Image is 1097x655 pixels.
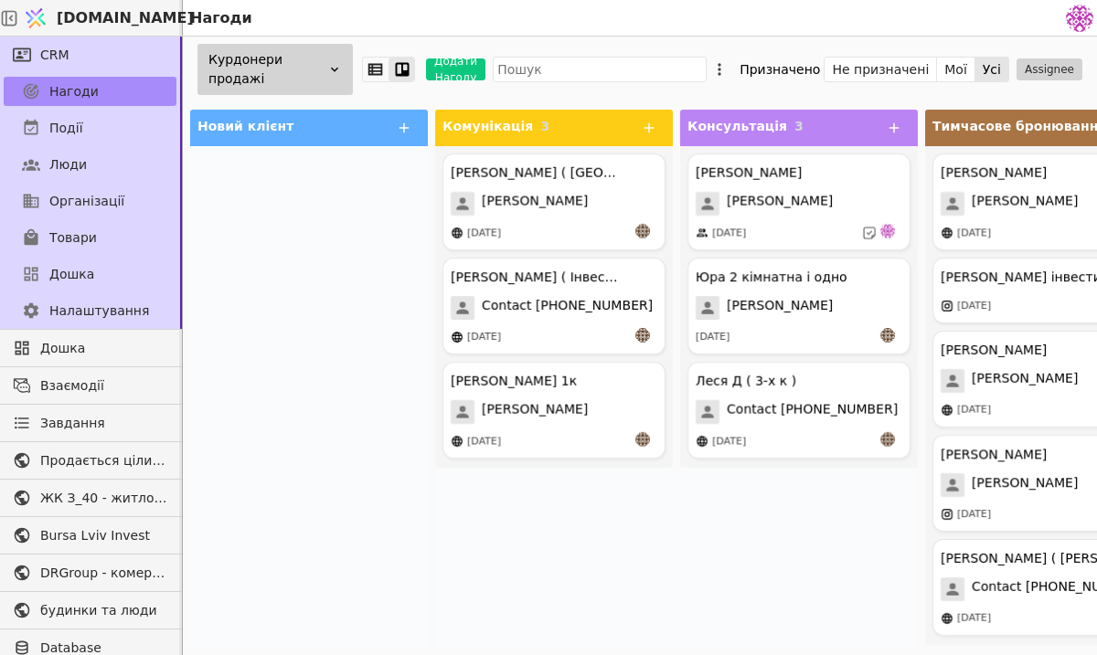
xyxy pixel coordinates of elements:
button: Assignee [1017,58,1082,80]
span: Організації [49,192,124,211]
img: de [880,224,895,238]
img: online-store.svg [941,404,953,417]
div: Леся Д ( 3-х к ) [696,372,796,391]
span: [DOMAIN_NAME] [57,7,194,29]
span: [PERSON_NAME] [727,296,833,320]
h2: Нагоди [183,7,252,29]
a: ЖК З_40 - житлова та комерційна нерухомість класу Преміум [4,483,176,512]
a: Додати Нагоду [415,58,485,80]
span: Комунікація [442,119,533,133]
div: [PERSON_NAME] [941,164,1047,183]
img: instagram.svg [941,300,953,312]
span: [PERSON_NAME] [482,400,588,424]
div: [DATE] [712,226,746,241]
a: Нагоди [4,77,176,106]
img: online-store.svg [941,227,953,239]
span: [PERSON_NAME] [972,369,1078,393]
div: [PERSON_NAME] [941,341,1047,360]
img: an [635,432,650,447]
div: [PERSON_NAME] [696,164,802,183]
span: Нагоди [49,82,99,101]
span: [PERSON_NAME] [972,192,1078,216]
div: Леся Д ( 3-х к )Contact [PHONE_NUMBER][DATE]an [687,362,911,459]
img: instagram.svg [941,508,953,521]
span: Дошка [49,265,94,284]
span: CRM [40,46,69,65]
div: [PERSON_NAME] 1к [451,372,577,391]
a: Дошка [4,333,176,363]
span: 3 [540,119,549,133]
a: Bursa Lviv Invest [4,521,176,550]
img: an [635,224,650,238]
div: [PERSON_NAME] ( [GEOGRAPHIC_DATA] ) [451,164,624,183]
div: [DATE] [957,226,991,241]
input: Пошук [493,57,707,82]
span: Новий клієнт [197,119,293,133]
img: 137b5da8a4f5046b86490006a8dec47a [1066,5,1093,32]
img: an [880,328,895,343]
img: online-store.svg [696,435,708,448]
div: [DATE] [957,507,991,523]
span: Події [49,119,83,138]
a: Товари [4,223,176,252]
button: Додати Нагоду [426,58,485,80]
a: будинки та люди [4,596,176,625]
span: Товари [49,228,97,248]
div: [PERSON_NAME] ( Інвестиція )Contact [PHONE_NUMBER][DATE]an [442,258,666,354]
a: Організації [4,186,176,216]
span: [PERSON_NAME] [727,192,833,216]
span: Люди [49,155,87,174]
span: [PERSON_NAME] [972,473,1078,497]
div: [DATE] [696,330,730,345]
div: [DATE] [957,299,991,314]
span: Налаштування [49,301,149,321]
div: Юра 2 кімнатна і одно[PERSON_NAME][DATE]an [687,258,911,354]
img: online-store.svg [941,612,953,625]
div: [DATE] [467,434,501,449]
span: ЖК З_40 - житлова та комерційна нерухомість класу Преміум [40,489,167,508]
div: [PERSON_NAME] ( Інвестиція ) [451,268,624,287]
span: будинки та люди [40,601,167,620]
div: [DATE] [957,403,991,418]
span: Взаємодії [40,376,167,396]
span: 3 [794,119,804,133]
a: Налаштування [4,296,176,325]
span: Завдання [40,414,105,433]
a: [DOMAIN_NAME] [18,1,183,36]
div: Призначено [740,57,820,82]
span: [PERSON_NAME] [482,192,588,216]
a: CRM [4,40,176,69]
img: people.svg [696,227,708,239]
img: online-store.svg [451,331,463,343]
span: Дошка [40,339,167,358]
a: Продається цілий будинок [PERSON_NAME] нерухомість [4,446,176,475]
a: Взаємодії [4,371,176,400]
div: [PERSON_NAME] ( [GEOGRAPHIC_DATA] )[PERSON_NAME][DATE]an [442,153,666,250]
a: DRGroup - комерційна нерухоомість [4,558,176,587]
img: Logo [22,1,49,36]
img: an [635,328,650,343]
a: Завдання [4,408,176,438]
a: Люди [4,150,176,179]
span: DRGroup - комерційна нерухоомість [40,564,167,583]
div: Курдонери продажі [197,44,353,95]
img: online-store.svg [451,435,463,448]
span: Contact [PHONE_NUMBER] [727,400,898,424]
span: Contact [PHONE_NUMBER] [482,296,653,320]
img: an [880,432,895,447]
div: [DATE] [467,330,501,345]
span: Консультація [687,119,787,133]
button: Не призначені [825,57,937,82]
span: Продається цілий будинок [PERSON_NAME] нерухомість [40,451,167,470]
img: online-store.svg [451,227,463,239]
div: [DATE] [957,611,991,627]
button: Мої [937,57,975,82]
div: Юра 2 кімнатна і одно [696,268,847,287]
div: [DATE] [712,434,746,449]
div: [PERSON_NAME] [941,445,1047,464]
a: Дошка [4,259,176,289]
span: Bursa Lviv Invest [40,526,167,545]
div: [PERSON_NAME][PERSON_NAME][DATE]de [687,153,911,250]
div: [DATE] [467,226,501,241]
a: Події [4,113,176,143]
